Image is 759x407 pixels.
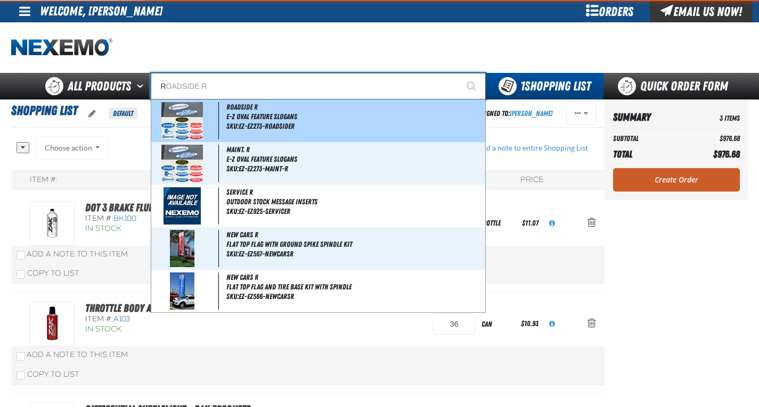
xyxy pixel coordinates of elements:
[226,112,483,121] span: E-Z Oval Feature Slogans
[226,103,258,111] span: ROADSIDE R
[459,73,486,99] button: Start Searching
[17,352,25,361] input: Add a Note to This Item
[85,314,291,325] div: Item #:
[11,103,77,118] span: Shopping List
[226,164,288,173] span: SKU:EZ-EZ273-MAINT-R
[226,240,483,249] span: Flat Top Flag with Ground Spike Spindle Kit
[85,214,345,224] div: Item #:
[226,283,483,292] span: Flat Top Flag and Tire Base Kit with Spindle
[17,371,25,380] input: Copy To List
[486,73,603,99] button: You have 1 Shopping List. Open to view details
[17,370,79,379] label: Copy To List
[566,102,597,125] button: Actions of Shopping List
[579,212,605,235] button: Action Remove DOT 3 Brake Fluid Exchange Formula - 32 Ounce - ZAK Products from Shopping List
[226,145,250,154] span: MAINT. R
[226,250,293,258] span: SKU:EZ-EZ567-NEWCARSR
[17,270,25,279] input: Copy To List
[226,188,253,196] span: SERVICE R
[68,77,131,96] span: All Products
[226,230,258,239] span: NEW CARS R
[541,312,564,336] button: View All Prices for A103
[522,219,538,227] span: $11.07
[603,73,748,99] a: Quick Order Form
[613,108,688,127] th: Summary
[521,319,538,328] span: $10.93
[170,230,194,267] img: 5b244513e04d6998099384-EZ567.jpg
[113,214,136,223] span: BK100
[27,350,128,359] span: Add a Note to This Item
[11,38,112,57] img: Nexemo logo
[226,273,258,281] span: NEW CARS R
[161,145,202,182] img: 5b2444c62a64b586179713-EZ273.jpg
[613,168,740,192] a: Create Order
[85,224,345,234] div: In Stock
[613,146,688,163] th: Total
[30,175,58,185] div: Item #:
[133,73,151,99] button: Open All Products pages
[17,269,79,278] label: Copy To List
[226,207,290,215] span: SKU:EZ-EZ925-SERVICER
[85,302,291,314] a: Throttle Body and Intake Cleaner - ZAK Products
[579,312,605,336] button: Action Remove Throttle Body and Intake Cleaner - ZAK Products from Shopping List
[460,136,597,160] button: Add a note to entire Shopping List
[161,102,202,139] img: 5b2444c637fd6013236787-EZ273.jpg
[27,250,128,259] span: Add a Note to This Item
[109,107,137,119] span: Default
[226,197,483,206] span: Outdoor Stock Message Inserts
[80,102,104,126] button: oro.shoppinglist.label.edit.tooltip
[226,122,295,130] span: SKU:EZ-EZ273-ROADSIDER
[433,313,475,335] input: Product Quantity
[541,212,564,235] button: View All Prices for BK100
[475,312,519,336] div: can
[713,148,740,160] span: $976.68
[17,251,25,260] input: Add a Note to This Item
[520,79,525,94] strong: 1
[164,187,201,225] img: missing_image.jpg
[151,73,486,99] input: Search
[113,314,130,323] span: A103
[226,292,294,301] span: SKU:EZ-EZ566-NEWCARSR
[226,155,483,164] span: E-Z Oval Feature Slogans
[475,106,553,121] div: Assigned To:
[520,79,591,94] span: Shopping List
[687,131,739,146] td: $976.68
[687,108,739,127] td: 3 Items
[476,211,520,235] div: bottle
[520,175,543,185] div: Price
[510,109,553,118] a: [PERSON_NAME]
[11,38,112,57] a: Home
[170,272,195,310] img: 5b24451335883324039103-EZ566.jpg
[85,325,291,335] div: In Stock
[85,201,345,214] a: DOT 3 Brake Fluid Exchange Formula - 32 Ounce - ZAK Products
[613,131,688,146] th: Subtotal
